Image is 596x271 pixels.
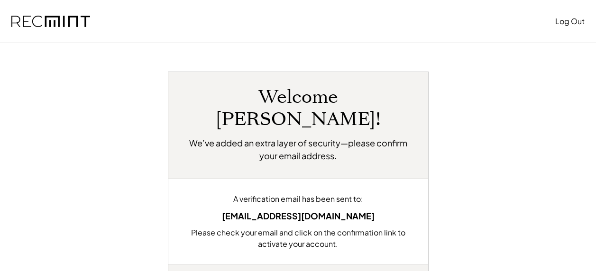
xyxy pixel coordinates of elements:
div: [EMAIL_ADDRESS][DOMAIN_NAME] [183,209,414,222]
h2: We’ve added an extra layer of security—please confirm your email address. [183,136,414,162]
div: Please check your email and click on the confirmation link to activate your account. [183,227,414,250]
div: A verification email has been sent to: [183,193,414,205]
button: Log Out [555,12,585,31]
img: recmint-logotype%403x.png [11,16,90,27]
h1: Welcome [PERSON_NAME]! [183,86,414,131]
